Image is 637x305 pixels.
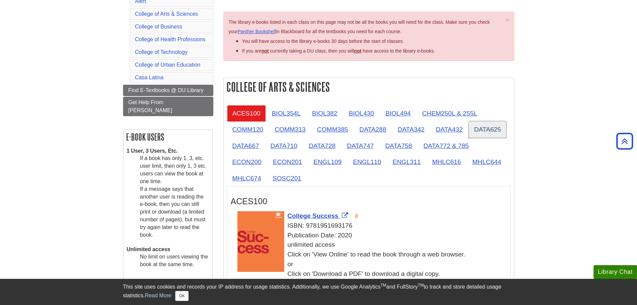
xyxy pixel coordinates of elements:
[127,246,209,253] dt: Unlimited access
[227,170,267,186] a: MHLC674
[380,138,417,154] a: DATA758
[342,138,379,154] a: DATA747
[505,16,509,24] span: ×
[123,283,514,301] div: This site uses cookies and records your IP address for usage statistics. Additionally, we use Goo...
[381,283,386,288] sup: TM
[128,87,204,93] span: Find E-Textbooks @ DU Library
[303,138,341,154] a: DATA728
[123,97,213,116] a: Get Help From [PERSON_NAME]
[467,154,507,170] a: MHLC644
[135,75,164,80] a: Casa Latina
[307,105,343,122] a: BIOL382
[229,19,490,34] span: The library e-books listed in each class on this page may not be all the books you will need for ...
[224,78,514,96] h2: College of Arts & Sciences
[308,154,347,170] a: ENGL109
[417,105,483,122] a: CHEM250L & 255L
[135,36,206,42] a: College of Health Professions
[269,121,311,138] a: COMM313
[145,293,171,298] a: Read More
[418,283,424,288] sup: TM
[135,11,198,17] a: College of Arts & Sciences
[140,155,209,239] dd: If a book has only 1, 3, etc. user limit, then only 1, 3 etc. users can view the book at one time...
[227,154,267,170] a: ECON200
[288,212,339,219] span: College Success
[430,121,468,138] a: DATA432
[227,105,266,122] a: ACES100
[380,105,416,122] a: BIOL494
[265,138,303,154] a: DATA710
[261,48,269,54] strong: not
[127,147,209,155] dt: 1 User, 3 Users, Etc.
[123,85,213,96] a: Find E-Textbooks @ DU Library
[140,253,209,269] dd: No limit on users viewing the book at the same time.
[237,240,507,279] div: unlimited access Click on 'View Online' to read the book through a web browser. or Click on 'Down...
[427,154,466,170] a: MHLC616
[175,291,188,301] button: Close
[354,213,359,219] img: Open Access
[227,121,269,138] a: COMM120
[387,154,426,170] a: ENGL311
[348,154,387,170] a: ENGL110
[123,130,212,144] h2: E-book Users
[505,16,509,23] button: Close
[614,137,635,146] a: Back to Top
[231,197,507,206] h3: ACES100
[288,212,350,219] a: Link opens in new window
[237,221,507,231] div: ISBN: 9781951693176
[343,105,380,122] a: BIOL430
[354,48,361,54] u: not
[267,105,306,122] a: BIOL354L
[135,49,188,55] a: College of Technology
[594,265,637,279] button: Library Chat
[392,121,430,138] a: DATA342
[227,138,264,154] a: DATA667
[238,29,276,34] a: Panther Bookshelf
[128,99,173,113] span: Get Help From [PERSON_NAME]
[469,121,506,138] a: DATA625
[268,154,307,170] a: ECON201
[312,121,353,138] a: COMM385
[354,121,392,138] a: DATA288
[242,39,404,44] span: You will have access to the library e-books 30 days before the start of classes.
[242,48,435,54] span: If you are currently taking a DU class, then you will have access to the library e-books.
[267,170,307,186] a: SOSC201
[418,138,474,154] a: DATA772 & 785
[135,62,201,68] a: College of Urban Education
[237,211,284,272] img: Cover Art
[237,231,507,240] div: Publication Date: 2020
[135,24,182,29] a: College of Business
